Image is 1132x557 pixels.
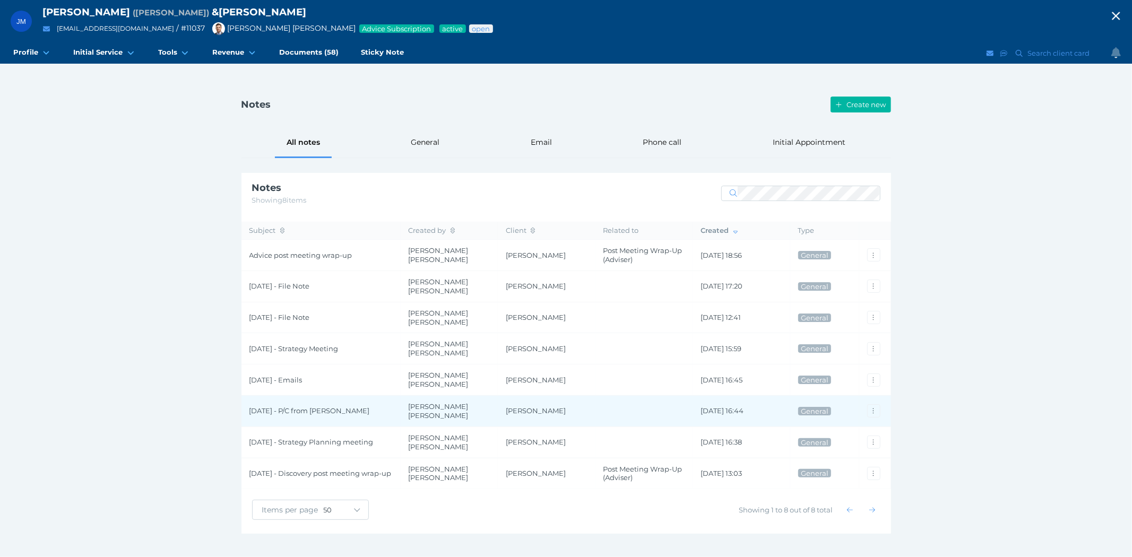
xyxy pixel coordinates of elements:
span: Advice Subscription [361,24,432,33]
a: [PERSON_NAME] [506,438,566,446]
td: [DATE] 18:56 [693,240,790,271]
span: [DATE] - File Note [249,313,393,322]
button: Email [985,47,996,60]
span: [DATE] - Strategy Planning meeting [249,438,393,447]
span: Sticky Note [361,48,404,57]
span: Documents (58) [279,48,339,57]
td: [PERSON_NAME] [PERSON_NAME] [401,271,498,302]
span: General [800,469,829,477]
button: SMS [999,47,1009,60]
span: Subject [249,226,284,234]
td: [PERSON_NAME] [PERSON_NAME] [401,302,498,333]
h1: Notes [241,99,271,110]
a: Revenue [201,42,268,64]
td: [DATE] 17:20 [693,271,790,302]
span: Profile [13,48,38,57]
a: [PERSON_NAME] [506,469,566,477]
a: Post Meeting Wrap-Up (Adviser) [603,465,682,482]
span: [PERSON_NAME] [PERSON_NAME] [207,23,356,33]
a: Initial Service [62,42,146,64]
button: Create new [831,97,891,112]
a: [PERSON_NAME] [506,313,566,321]
td: [PERSON_NAME] [PERSON_NAME] [401,427,498,458]
span: Created by [409,226,455,234]
span: Initial Service [73,48,123,57]
div: Initial Appointment [761,127,857,158]
span: [PERSON_NAME] [42,6,130,18]
span: [DATE] - Strategy Meeting [249,344,393,353]
span: JM [16,18,26,25]
td: [DATE] 15:59 [693,333,790,364]
a: Post Meeting Wrap-Up (Adviser) [603,246,682,264]
a: Documents (58) [268,42,350,64]
span: General [800,314,829,322]
a: [PERSON_NAME] [506,251,566,259]
div: All notes [275,127,332,158]
span: Search client card [1025,49,1094,57]
span: Advice status: Review not yet booked in [471,24,491,33]
span: [DATE] - Emails [249,376,393,385]
span: Revenue [212,48,244,57]
span: General [800,376,829,384]
td: [PERSON_NAME] [PERSON_NAME] [401,240,498,271]
div: Jeffery Miller [11,11,32,32]
span: Preferred name [133,7,209,18]
td: [DATE] 13:03 [693,458,790,489]
span: Create new [844,100,891,109]
td: [PERSON_NAME] [PERSON_NAME] [401,458,498,489]
td: [PERSON_NAME] [PERSON_NAME] [401,364,498,396]
a: [PERSON_NAME] [506,282,566,290]
div: General [400,127,452,158]
span: Items per page [253,505,324,515]
td: [DATE] 16:44 [693,395,790,427]
td: [PERSON_NAME] [PERSON_NAME] [401,395,498,427]
span: / # 11037 [176,23,205,33]
button: Show previous page [842,502,858,518]
span: & [PERSON_NAME] [212,6,306,18]
a: [EMAIL_ADDRESS][DOMAIN_NAME] [57,24,174,32]
a: [PERSON_NAME] [506,344,566,353]
a: [PERSON_NAME] [506,406,566,415]
th: Related to [595,222,693,240]
div: Email [519,127,564,158]
span: [DATE] - Discovery post meeting wrap-up [249,469,393,478]
span: General [800,407,829,415]
div: Phone call [631,127,693,158]
td: [DATE] 12:41 [693,302,790,333]
span: Notes [252,182,282,194]
button: Show next page [865,502,880,518]
a: Profile [2,42,62,64]
span: [DATE] - P/C from [PERSON_NAME] [249,406,393,415]
button: Email [40,22,53,36]
img: Brad Bond [212,22,225,35]
span: Created [701,226,738,234]
th: Type [790,222,859,240]
span: Service package status: Active service agreement in place [442,24,464,33]
td: [PERSON_NAME] [PERSON_NAME] [401,333,498,364]
a: [PERSON_NAME] [506,376,566,384]
td: [DATE] 16:45 [693,364,790,396]
span: General [800,251,829,259]
span: Advice post meeting wrap-up [249,251,393,260]
td: [DATE] 16:38 [693,427,790,458]
span: General [800,282,829,291]
span: Client [506,226,535,234]
span: [DATE] - File Note [249,282,393,291]
span: General [800,344,829,353]
span: Tools [158,48,177,57]
button: Search client card [1011,47,1095,60]
span: Showing 1 to 8 out of 8 total [739,506,833,514]
span: Showing 8 items [252,196,307,204]
span: General [800,438,829,447]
